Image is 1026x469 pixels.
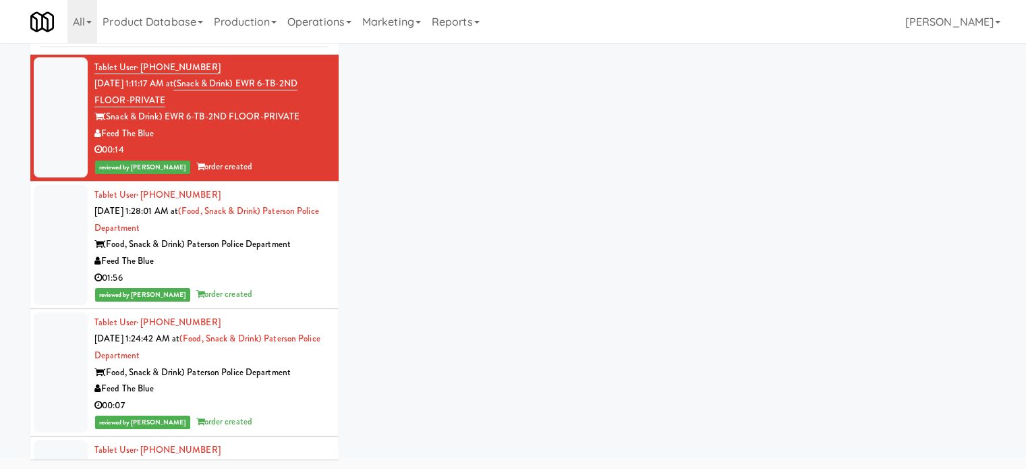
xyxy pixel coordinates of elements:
[94,332,320,362] a: (Food, Snack & Drink) Paterson Police Department
[94,142,329,159] div: 00:14
[136,316,221,329] span: · [PHONE_NUMBER]
[94,61,221,74] a: Tablet User· [PHONE_NUMBER]
[136,188,221,201] span: · [PHONE_NUMBER]
[94,188,221,201] a: Tablet User· [PHONE_NUMBER]
[94,270,329,287] div: 01:56
[30,54,339,182] li: Tablet User· [PHONE_NUMBER][DATE] 1:11:17 AM at(Snack & Drink) EWR 6-TB-2ND FLOOR-PRIVATE(Snack &...
[94,109,329,126] div: (Snack & Drink) EWR 6-TB-2ND FLOOR-PRIVATE
[94,204,319,234] a: (Food, Snack & Drink) Paterson Police Department
[136,443,221,456] span: · [PHONE_NUMBER]
[94,316,221,329] a: Tablet User· [PHONE_NUMBER]
[94,364,329,381] div: (Food, Snack & Drink) Paterson Police Department
[196,415,252,428] span: order created
[95,416,190,429] span: reviewed by [PERSON_NAME]
[30,309,339,437] li: Tablet User· [PHONE_NUMBER][DATE] 1:24:42 AM at(Food, Snack & Drink) Paterson Police Department(F...
[94,204,178,217] span: [DATE] 1:28:01 AM at
[30,182,339,309] li: Tablet User· [PHONE_NUMBER][DATE] 1:28:01 AM at(Food, Snack & Drink) Paterson Police Department(F...
[95,288,190,302] span: reviewed by [PERSON_NAME]
[94,253,329,270] div: Feed The Blue
[94,332,179,345] span: [DATE] 1:24:42 AM at
[94,397,329,414] div: 00:07
[94,77,297,107] a: (Snack & Drink) EWR 6-TB-2ND FLOOR-PRIVATE
[94,381,329,397] div: Feed The Blue
[94,126,329,142] div: Feed The Blue
[94,236,329,253] div: (Food, Snack & Drink) Paterson Police Department
[136,61,221,74] span: · [PHONE_NUMBER]
[94,77,173,90] span: [DATE] 1:11:17 AM at
[196,160,252,173] span: order created
[94,443,221,456] a: Tablet User· [PHONE_NUMBER]
[196,287,252,300] span: order created
[95,161,190,174] span: reviewed by [PERSON_NAME]
[30,10,54,34] img: Micromart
